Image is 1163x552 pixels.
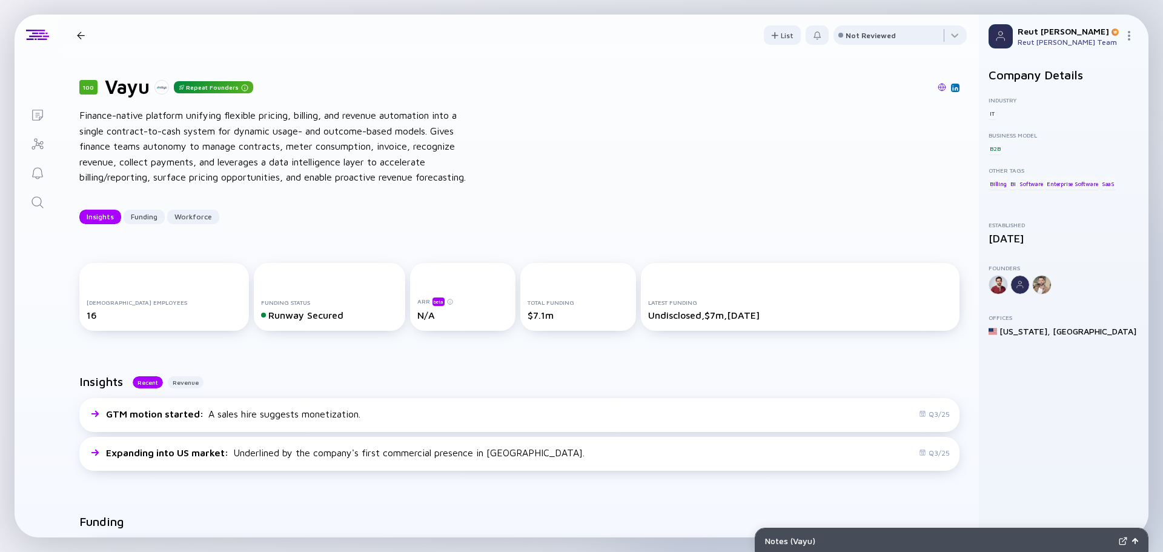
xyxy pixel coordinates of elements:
[1053,326,1136,336] div: [GEOGRAPHIC_DATA]
[1119,537,1127,545] img: Expand Notes
[87,299,242,306] div: [DEMOGRAPHIC_DATA] Employees
[167,207,219,226] div: Workforce
[124,210,165,224] button: Funding
[106,408,360,419] div: A sales hire suggests monetization.
[1018,178,1044,190] div: Software
[15,187,60,216] a: Search
[999,326,1050,336] div: [US_STATE] ,
[648,299,952,306] div: Latest Funding
[174,81,253,93] div: Repeat Founders
[919,448,950,457] div: Q3/25
[919,410,950,419] div: Q3/25
[528,310,629,321] div: $7.1m
[15,128,60,158] a: Investor Map
[989,314,1139,321] div: Offices
[989,24,1013,48] img: Profile Picture
[261,299,398,306] div: Funding Status
[15,99,60,128] a: Lists
[1132,538,1138,544] img: Open Notes
[79,80,98,95] div: 100
[648,310,952,321] div: Undisclosed, $7m, [DATE]
[938,83,946,91] img: Vayu Website
[989,107,996,119] div: IT
[989,327,997,336] img: United States Flag
[989,68,1139,82] h2: Company Details
[261,310,398,321] div: Runway Secured
[1045,178,1099,190] div: Enterprise Software
[106,447,231,458] span: Expanding into US market :
[989,96,1139,104] div: Industry
[417,310,508,321] div: N/A
[15,158,60,187] a: Reminders
[105,75,150,98] h1: Vayu
[528,299,629,306] div: Total Funding
[432,298,445,306] div: beta
[764,25,801,45] button: List
[989,167,1139,174] div: Other Tags
[1124,31,1134,41] img: Menu
[133,376,163,388] button: Recent
[79,374,123,388] h2: Insights
[79,210,121,224] button: Insights
[106,447,585,458] div: Underlined by the company's first commercial presence in [GEOGRAPHIC_DATA].
[1018,38,1119,47] div: Reut [PERSON_NAME] Team
[989,221,1139,228] div: Established
[417,297,508,306] div: ARR
[846,31,896,40] div: Not Reviewed
[1009,178,1017,190] div: BI
[765,536,1114,546] div: Notes ( Vayu )
[989,232,1139,245] div: [DATE]
[1018,26,1119,36] div: Reut [PERSON_NAME]
[989,142,1001,155] div: B2B
[989,131,1139,139] div: Business Model
[79,207,121,226] div: Insights
[952,85,958,91] img: Vayu Linkedin Page
[989,264,1139,271] div: Founders
[79,514,124,528] h2: Funding
[124,207,165,226] div: Funding
[167,210,219,224] button: Workforce
[106,408,206,419] span: GTM motion started :
[168,376,204,388] button: Revenue
[764,26,801,45] div: List
[1101,178,1116,190] div: SaaS
[87,310,242,321] div: 16
[79,108,467,185] div: Finance-native platform unifying flexible pricing, billing, and revenue automation into a single ...
[989,178,1008,190] div: Billing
